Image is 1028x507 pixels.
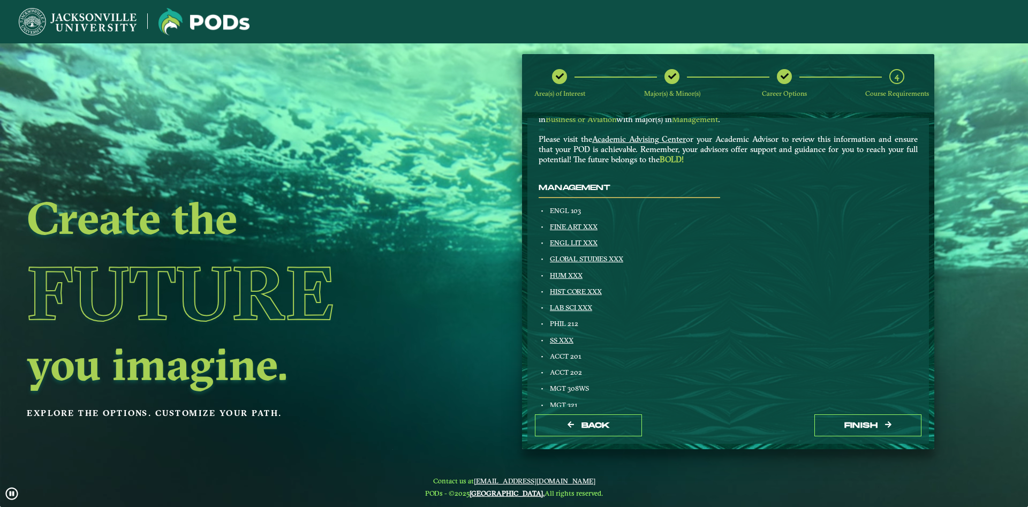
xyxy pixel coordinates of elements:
[895,71,899,81] span: 4
[550,319,578,328] span: PHIL 212
[425,489,603,497] span: PODs - ©2025 All rights reserved.
[550,254,623,263] a: GLOBAL STUDIES XXX
[27,342,436,387] h2: you imagine.
[660,154,684,164] strong: BOLD!
[535,414,642,436] button: Back
[550,336,573,344] a: SS XXX
[539,184,720,193] h4: Management
[550,384,589,392] span: MGT 308WS
[474,476,595,485] a: [EMAIL_ADDRESS][DOMAIN_NAME]
[672,114,718,124] span: Management
[865,89,929,97] span: Course Requirements
[27,244,436,342] h1: Future
[581,421,610,430] span: Back
[762,89,807,97] span: Career Options
[425,476,603,485] span: Contact us at
[550,238,598,247] a: ENGL LIT XXX
[546,114,616,124] span: Business or Aviation
[592,134,686,144] a: Academic Advising Center
[814,414,921,436] button: Finish
[470,489,545,497] a: [GEOGRAPHIC_DATA].
[550,352,581,360] span: ACCT 201
[550,287,602,296] a: HIST CORE XXX
[550,222,598,231] a: FINE ART XXX
[27,405,436,421] p: Explore the options. Customize your path.
[550,271,583,279] a: HUM XXX
[158,8,250,35] img: Jacksonville University logo
[550,303,592,312] a: LAB SCI XXX
[534,89,585,97] span: Area(s) of Interest
[550,368,582,376] span: ACCT 202
[550,400,578,409] span: MGT 321
[550,206,581,215] span: ENGL 103
[644,89,700,97] span: Major(s) & Minor(s)
[19,8,137,35] img: Jacksonville University logo
[539,104,918,165] p: Below is a summary of the courses that make up the POD that you have created. You are interested ...
[27,195,436,240] h2: Create the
